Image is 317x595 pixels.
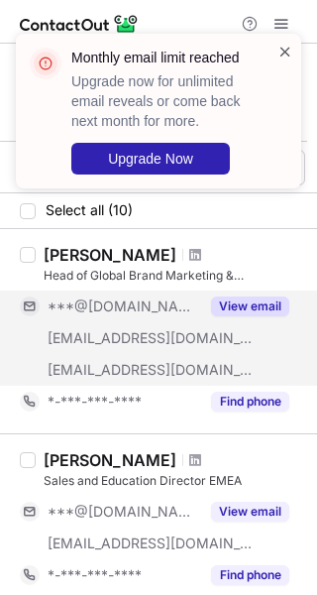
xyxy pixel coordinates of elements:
button: Reveal Button [211,565,289,585]
button: Reveal Button [211,297,289,316]
header: Monthly email limit reached [71,48,254,67]
button: Reveal Button [211,392,289,412]
div: [PERSON_NAME] [44,450,176,470]
p: Upgrade now for unlimited email reveals or come back next month for more. [71,71,254,131]
button: Reveal Button [211,502,289,522]
span: [EMAIL_ADDRESS][DOMAIN_NAME] [48,535,254,552]
img: ContactOut v5.3.10 [20,12,139,36]
div: Sales and Education Director EMEA [44,472,305,490]
span: ***@[DOMAIN_NAME] [48,297,199,315]
div: [PERSON_NAME] [44,245,176,265]
div: Head of Global Brand Marketing & Communications [44,267,305,285]
span: [EMAIL_ADDRESS][DOMAIN_NAME] [48,361,254,379]
button: Upgrade Now [71,143,230,175]
img: error [30,48,61,79]
span: ***@[DOMAIN_NAME] [48,503,199,521]
span: [EMAIL_ADDRESS][DOMAIN_NAME] [48,329,254,347]
span: Upgrade Now [108,151,193,167]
